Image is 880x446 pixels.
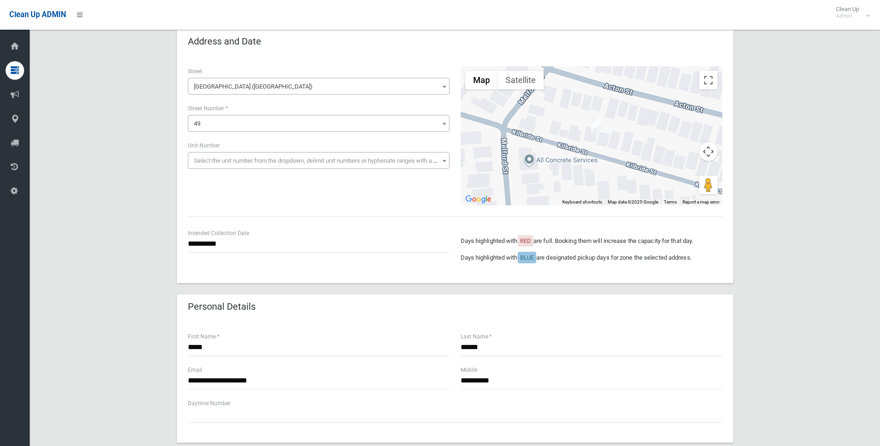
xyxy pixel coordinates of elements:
[177,32,272,51] header: Address and Date
[836,13,859,19] small: Admin
[498,71,544,89] button: Show satellite imagery
[664,199,677,204] a: Terms (opens in new tab)
[188,78,450,95] span: Kilbride Street (HURLSTONE PARK 2193)
[699,142,718,161] button: Map camera controls
[463,193,494,205] img: Google
[9,10,66,19] span: Clean Up ADMIN
[699,176,718,194] button: Drag Pegman onto the map to open Street View
[591,117,602,133] div: 49 Kilbride Street, HURLSTONE PARK NSW 2193
[188,115,450,132] span: 49
[520,254,534,261] span: BLUE
[682,199,719,204] a: Report a map error
[465,71,498,89] button: Show street map
[190,117,447,130] span: 49
[194,157,453,164] span: Select the unit number from the dropdown, delimit unit numbers or hyphenate ranges with a comma
[190,80,447,93] span: Kilbride Street (HURLSTONE PARK 2193)
[194,120,200,127] span: 49
[608,199,658,204] span: Map data ©2025 Google
[562,199,602,205] button: Keyboard shortcuts
[520,237,531,244] span: RED
[699,71,718,89] button: Toggle fullscreen view
[461,252,722,263] p: Days highlighted with are designated pickup days for zone the selected address.
[461,236,722,247] p: Days highlighted with are full. Booking them will increase the capacity for that day.
[177,298,267,316] header: Personal Details
[831,6,868,19] span: Clean Up
[463,193,494,205] a: Open this area in Google Maps (opens a new window)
